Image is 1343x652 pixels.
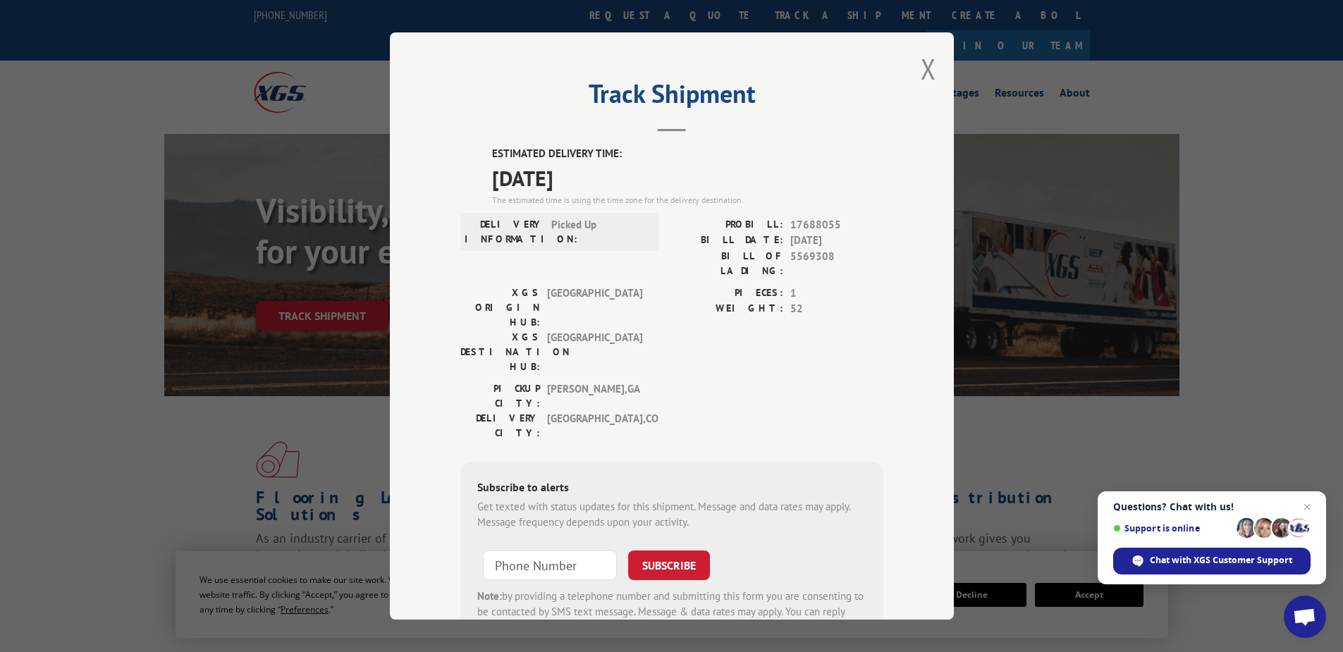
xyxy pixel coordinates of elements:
label: WEIGHT: [672,301,783,317]
span: Close chat [1299,498,1316,515]
span: 1 [790,285,883,302]
span: [GEOGRAPHIC_DATA] [547,330,642,374]
div: The estimated time is using the time zone for the delivery destination. [492,194,883,207]
input: Phone Number [483,550,617,580]
label: ESTIMATED DELIVERY TIME: [492,146,883,162]
label: BILL OF LADING: [672,249,783,278]
label: PROBILL: [672,217,783,233]
span: [GEOGRAPHIC_DATA] , CO [547,411,642,441]
button: Close modal [921,50,936,87]
span: Picked Up [551,217,646,247]
label: BILL DATE: [672,233,783,249]
label: PICKUP CITY: [460,381,540,411]
div: Subscribe to alerts [477,479,866,499]
label: DELIVERY CITY: [460,411,540,441]
strong: Note: [477,589,502,603]
span: 5569308 [790,249,883,278]
button: SUBSCRIBE [628,550,710,580]
div: Chat with XGS Customer Support [1113,548,1311,574]
label: DELIVERY INFORMATION: [465,217,544,247]
div: by providing a telephone number and submitting this form you are consenting to be contacted by SM... [477,589,866,636]
span: [DATE] [790,233,883,249]
label: XGS ORIGIN HUB: [460,285,540,330]
span: Support is online [1113,523,1232,534]
div: Get texted with status updates for this shipment. Message and data rates may apply. Message frequ... [477,499,866,531]
h2: Track Shipment [460,84,883,111]
span: 52 [790,301,883,317]
span: Questions? Chat with us! [1113,501,1311,512]
label: PIECES: [672,285,783,302]
span: [GEOGRAPHIC_DATA] [547,285,642,330]
label: XGS DESTINATION HUB: [460,330,540,374]
span: Chat with XGS Customer Support [1150,554,1292,567]
span: [DATE] [492,162,883,194]
span: 17688055 [790,217,883,233]
div: Open chat [1284,596,1326,638]
span: [PERSON_NAME] , GA [547,381,642,411]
